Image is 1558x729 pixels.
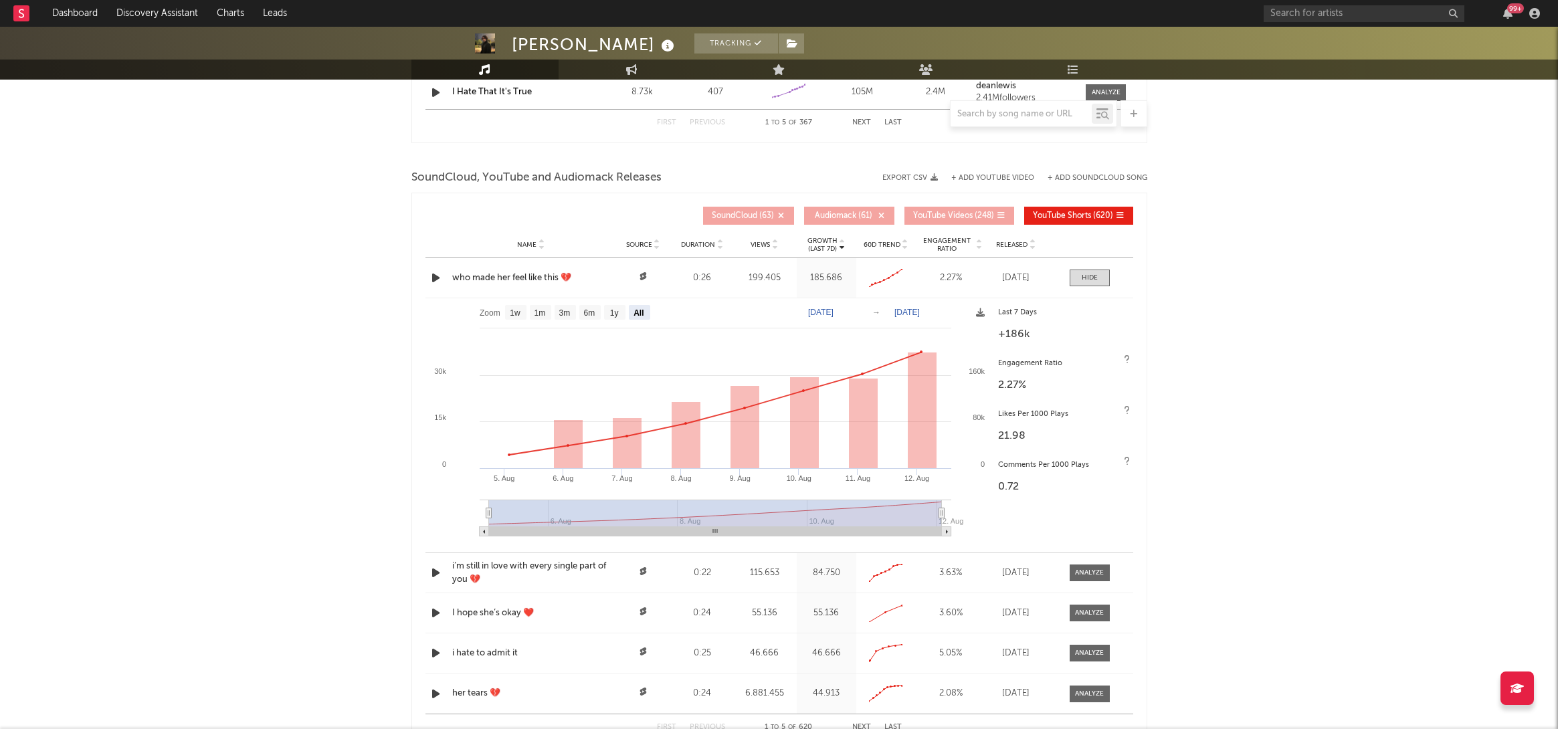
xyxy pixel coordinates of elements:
[452,272,610,285] a: who made her feel like this 💔
[976,82,1016,90] strong: deanlewis
[676,272,729,285] div: 0:26
[452,647,610,660] a: i hate to admit it
[989,687,1043,700] div: [DATE]
[583,308,595,318] text: 6m
[411,170,662,186] span: SoundCloud, YouTube and Audiomack Releases
[800,687,853,700] div: 44.913
[998,457,1127,474] div: Comments Per 1000 Plays
[804,207,894,225] button: Audiomack(61)
[559,308,570,318] text: 3m
[989,272,1043,285] div: [DATE]
[919,272,983,285] div: 2.27 %
[1507,3,1524,13] div: 99 +
[976,94,1076,103] div: 2.41M followers
[1033,212,1113,220] span: ( 620 )
[998,356,1127,372] div: Engagement Ratio
[703,207,794,225] button: SoundCloud(63)
[1024,207,1133,225] button: YouTube Shorts(620)
[996,241,1028,249] span: Released
[676,607,729,620] div: 0:24
[786,474,811,482] text: 10. Aug
[729,474,750,482] text: 9. Aug
[735,687,793,700] div: 6.881.455
[751,241,770,249] span: Views
[712,212,757,220] span: SoundCloud
[534,308,545,318] text: 1m
[1048,175,1147,182] button: + Add SoundCloud Song
[434,413,446,421] text: 15k
[973,413,985,421] text: 80k
[480,308,500,318] text: Zoom
[998,305,1127,321] div: Last 7 Days
[919,687,983,700] div: 2.08 %
[998,407,1127,423] div: Likes Per 1000 Plays
[938,517,963,525] text: 12. Aug
[634,308,644,318] text: All
[800,566,853,580] div: 84.750
[800,272,853,285] div: 185.686
[452,687,610,700] a: her tears 💔
[510,308,520,318] text: 1w
[989,607,1043,620] div: [DATE]
[913,212,994,220] span: ( 248 )
[989,647,1043,660] div: [DATE]
[609,86,676,99] div: 8.73k
[681,241,715,249] span: Duration
[998,326,1127,342] div: +186k
[904,207,1014,225] button: YouTube Videos(248)
[494,474,514,482] text: 5. Aug
[807,237,838,245] p: Growth
[676,647,729,660] div: 0:25
[998,428,1127,444] div: 21.98
[980,460,984,468] text: 0
[919,237,975,253] span: Engagement Ratio
[882,174,938,182] button: Export CSV
[800,607,853,620] div: 55.136
[913,212,973,220] span: YouTube Videos
[670,474,691,482] text: 8. Aug
[998,377,1127,393] div: 2.27 %
[800,647,853,660] div: 46.666
[712,212,774,220] span: ( 63 )
[829,86,896,99] div: 105M
[919,566,983,580] div: 3.63 %
[1034,175,1147,182] button: + Add SoundCloud Song
[609,308,618,318] text: 1y
[1264,5,1464,22] input: Search for artists
[1503,8,1513,19] button: 99+
[517,241,537,249] span: Name
[694,33,778,54] button: Tracking
[969,367,985,375] text: 160k
[611,474,632,482] text: 7. Aug
[902,86,969,99] div: 2.4M
[989,566,1043,580] div: [DATE]
[452,560,610,586] a: i’m still in love with every single part of you 💔
[807,245,838,253] p: (Last 7d)
[735,272,793,285] div: 199.405
[951,175,1034,182] button: + Add YouTube Video
[512,33,678,56] div: [PERSON_NAME]
[735,647,793,660] div: 46.666
[735,566,793,580] div: 115.653
[938,175,1034,182] div: + Add YouTube Video
[808,308,834,317] text: [DATE]
[676,566,729,580] div: 0:22
[904,474,929,482] text: 12. Aug
[452,607,610,620] a: I hope she’s okay ❤️
[626,241,652,249] span: Source
[442,460,446,468] text: 0
[872,308,880,317] text: →
[735,607,793,620] div: 55.136
[998,479,1127,495] div: 0.72
[894,308,920,317] text: [DATE]
[676,687,729,700] div: 0:24
[919,607,983,620] div: 3.60 %
[434,367,446,375] text: 30k
[813,212,874,220] span: ( 61 )
[1033,212,1091,220] span: YouTube Shorts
